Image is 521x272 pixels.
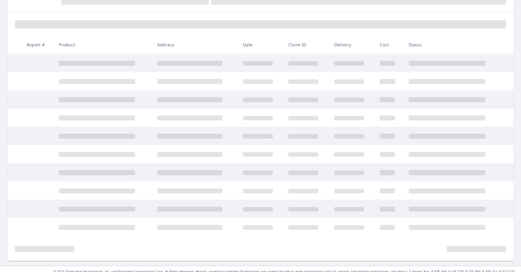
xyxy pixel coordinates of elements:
[404,36,502,54] th: Status
[152,36,238,54] th: Address
[238,36,283,54] th: Date
[22,36,54,54] th: Report #
[283,36,329,54] th: Claim ID
[329,36,375,54] th: Delivery
[375,36,404,54] th: Cost
[54,36,153,54] th: Product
